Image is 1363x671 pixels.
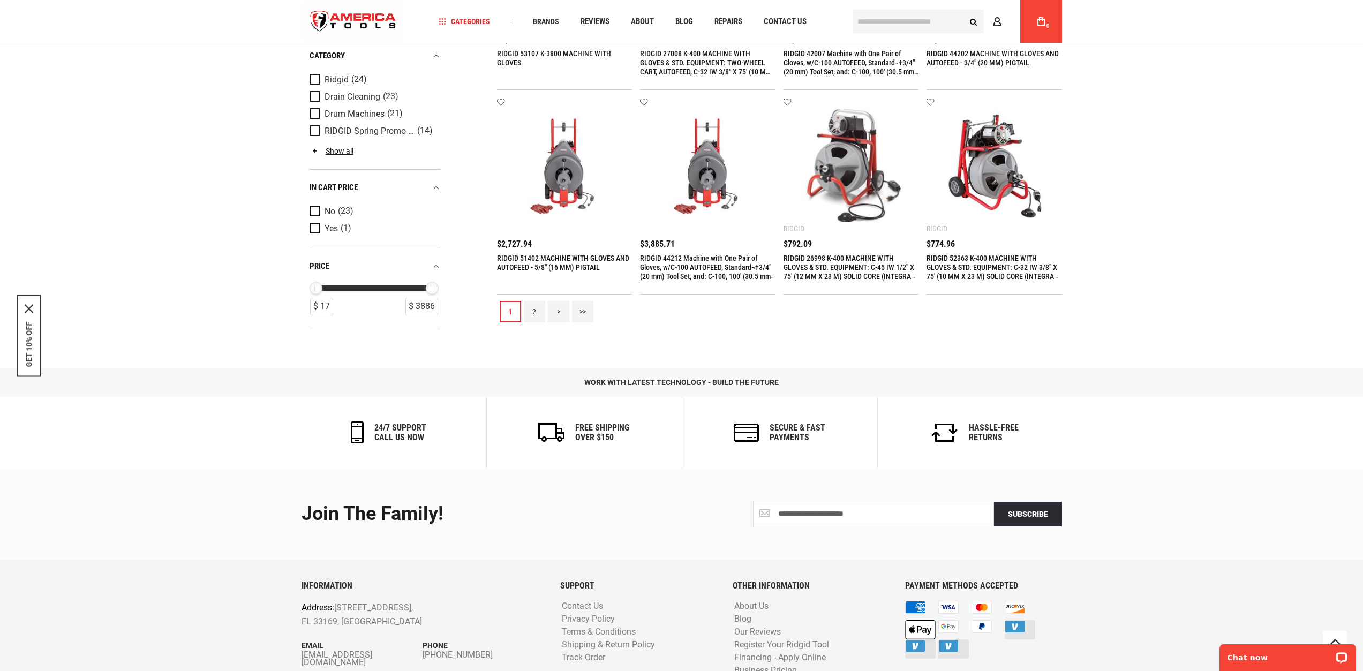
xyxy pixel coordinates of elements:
[310,73,438,85] a: Ridgid (24)
[417,126,433,135] span: (14)
[387,109,403,118] span: (21)
[508,109,622,223] img: RIDGID 51402 MACHINE WITH GLOVES AND AUTOFEED - 5/8
[640,49,772,94] a: RIDGID 27008 K-400 MACHINE WITH GLOVES & STD. EQUIPMENT: TWO-WHEEL CART, AUTOFEED, C-32 IW 3/8" X...
[302,651,423,666] a: [EMAIL_ADDRESS][DOMAIN_NAME]
[500,301,521,322] a: 1
[338,207,353,216] span: (23)
[631,18,654,26] span: About
[905,581,1061,591] h6: PAYMENT METHODS ACCEPTED
[497,254,629,272] a: RIDGID 51402 MACHINE WITH GLOVES AND AUTOFEED - 5/8" (16 MM) PIGTAIL
[302,2,405,42] a: store logo
[524,301,545,322] a: 2
[963,11,984,32] button: Search
[937,109,1051,223] img: RIDGID 52363 K-400 MACHINE WITH GLOVES & STD. EQUIPMENT: C-32 IW 3/8
[341,224,351,233] span: (1)
[325,109,385,118] span: Drum Machines
[310,205,438,217] a: No (23)
[351,75,367,84] span: (24)
[533,18,559,25] span: Brands
[784,49,918,85] a: RIDGID 42007 Machine with One Pair of Gloves, w/C-100 AUTOFEED, Standard¬†3/4" (20 mm) Tool Set, ...
[640,254,775,290] a: RIDGID 44212 Machine with One Pair of Gloves, w/C-100 AUTOFEED, Standard¬†3/4" (20 mm) Tool Set, ...
[1046,23,1050,29] span: 0
[548,301,569,322] a: >
[710,14,747,29] a: Repairs
[671,14,698,29] a: Blog
[383,92,398,101] span: (23)
[25,304,33,313] svg: close icon
[325,74,349,84] span: Ridgid
[675,18,693,26] span: Blog
[784,240,812,248] span: $792.09
[559,627,638,637] a: Terms & Conditions
[572,301,593,322] a: >>
[559,614,618,624] a: Privacy Policy
[302,2,405,42] img: America Tools
[497,49,611,67] a: RIDGID 53107 K-3800 MACHINE WITH GLOVES
[784,224,804,233] div: Ridgid
[581,18,609,26] span: Reviews
[423,651,544,659] a: [PHONE_NUMBER]
[423,639,544,651] p: Phone
[497,240,532,248] span: $2,727.94
[310,91,438,102] a: Drain Cleaning (23)
[927,240,955,248] span: $774.96
[559,653,608,663] a: Track Order
[310,48,441,63] div: category
[310,298,333,315] div: $ 17
[325,223,338,233] span: Yes
[1008,510,1048,518] span: Subscribe
[794,109,908,223] img: RIDGID 26998 K-400 MACHINE WITH GLOVES & STD. EQUIPMENT: C-45 IW 1/2
[640,240,675,248] span: $3,885.71
[994,502,1062,526] button: Subscribe
[374,423,426,442] h6: 24/7 support call us now
[927,49,1059,67] a: RIDGID 44202 MACHINE WITH GLOVES AND AUTOFEED - 3/4" (20 MM) PIGTAIL
[310,180,441,194] div: In cart price
[405,298,438,315] div: $ 3886
[302,601,496,628] p: [STREET_ADDRESS], FL 33169, [GEOGRAPHIC_DATA]
[733,581,889,591] h6: OTHER INFORMATION
[927,254,1058,290] a: RIDGID 52363 K-400 MACHINE WITH GLOVES & STD. EQUIPMENT: C-32 IW 3/8" X 75' (10 MM X 23 M) SOLID ...
[732,601,771,612] a: About Us
[1213,637,1363,671] iframe: LiveChat chat widget
[310,222,438,234] a: Yes (1)
[325,206,335,216] span: No
[434,14,495,29] a: Categories
[764,18,807,26] span: Contact Us
[759,14,811,29] a: Contact Us
[439,18,490,25] span: Categories
[310,146,353,155] a: Show all
[784,254,915,290] a: RIDGID 26998 K-400 MACHINE WITH GLOVES & STD. EQUIPMENT: C-45 IW 1/2" X 75' (12 MM X 23 M) SOLID ...
[528,14,564,29] a: Brands
[651,109,765,223] img: RIDGID 44212 Machine with One Pair of Gloves, w/C-100 AUTOFEED, Standard¬†3/4
[560,581,717,591] h6: SUPPORT
[310,108,438,119] a: Drum Machines (21)
[576,14,614,29] a: Reviews
[969,423,1019,442] h6: Hassle-Free Returns
[575,423,629,442] h6: Free Shipping Over $150
[302,581,544,591] h6: INFORMATION
[732,614,754,624] a: Blog
[25,304,33,313] button: Close
[626,14,659,29] a: About
[714,18,742,26] span: Repairs
[325,126,415,135] span: RIDGID Spring Promo 2025
[310,125,438,137] a: RIDGID Spring Promo 2025 (14)
[732,640,832,650] a: Register Your Ridgid Tool
[559,640,658,650] a: Shipping & Return Policy
[732,627,784,637] a: Our Reviews
[25,321,33,367] button: GET 10% OFF
[325,92,380,101] span: Drain Cleaning
[732,653,829,663] a: Financing - Apply Online
[310,259,441,273] div: price
[302,639,423,651] p: Email
[302,503,674,525] div: Join the Family!
[927,224,947,233] div: Ridgid
[302,602,334,613] span: Address:
[559,601,606,612] a: Contact Us
[770,423,825,442] h6: secure & fast payments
